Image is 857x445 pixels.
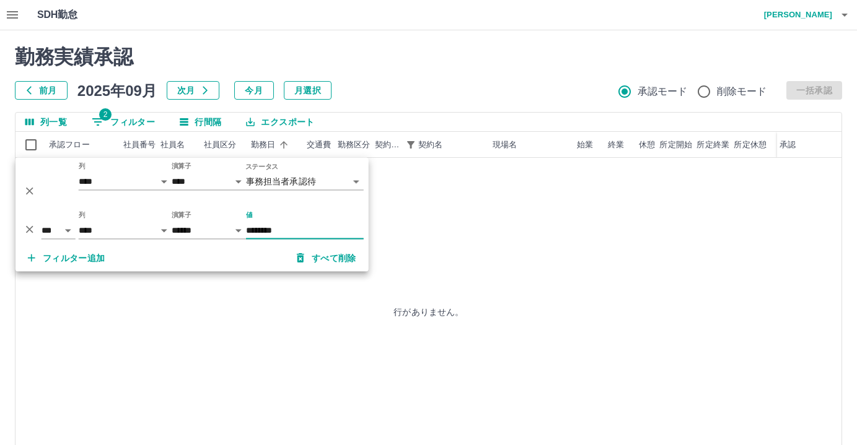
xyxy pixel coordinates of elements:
button: 行間隔 [170,113,231,131]
div: 休憩 [639,132,655,158]
button: 削除 [20,182,39,201]
div: 社員名 [160,132,185,158]
button: 今月 [234,81,274,100]
label: 列 [79,162,86,171]
div: 所定終業 [695,132,732,158]
button: 次月 [167,81,219,100]
select: 論理演算子 [42,222,76,240]
button: 削除 [20,220,39,238]
button: フィルター表示 [82,113,165,131]
div: 所定休憩 [734,132,767,158]
div: 拘束 [769,132,800,158]
button: 列選択 [15,113,77,131]
span: 2 [99,108,112,121]
div: 勤務区分 [335,132,372,158]
div: 承認フロー [46,132,121,158]
div: 現場名 [493,132,517,158]
label: 値 [246,210,253,220]
div: 交通費 [307,132,331,158]
button: フィルター表示 [402,136,420,153]
label: 列 [79,210,86,220]
div: 始業 [565,132,596,158]
div: 社員名 [158,132,201,158]
div: 勤務日 [251,132,275,158]
div: 所定開始 [659,132,692,158]
h5: 2025年09月 [77,81,157,100]
div: 終業 [608,132,624,158]
div: 社員番号 [121,132,158,158]
button: すべて削除 [287,247,366,269]
div: 1件のフィルターを適用中 [402,136,420,153]
div: 契約コード [375,132,402,158]
button: 前月 [15,81,68,100]
button: エクスポート [236,113,324,131]
button: フィルター追加 [18,247,115,269]
button: 月選択 [284,81,332,100]
div: 始業 [577,132,593,158]
button: ソート [275,136,292,153]
div: 所定休憩 [732,132,769,158]
div: 社員番号 [123,132,156,158]
label: ステータス [245,162,278,171]
label: 演算子 [172,162,191,171]
div: 交通費 [304,132,335,158]
div: 承認 [777,132,842,158]
div: 事務担当者承認待 [246,173,364,191]
div: 現場名 [490,132,565,158]
div: 承認フロー [49,132,90,158]
div: 所定終業 [697,132,729,158]
div: 社員区分 [201,132,248,158]
div: 社員区分 [204,132,237,158]
span: 承認モード [638,84,688,99]
div: 契約名 [418,132,442,158]
div: 勤務日 [248,132,304,158]
div: 終業 [596,132,626,158]
label: 演算子 [172,210,191,220]
span: 削除モード [717,84,767,99]
div: 休憩 [626,132,657,158]
div: 勤務区分 [338,132,371,158]
div: 承認 [780,132,796,158]
div: 契約コード [372,132,416,158]
div: 契約名 [416,132,490,158]
div: 所定開始 [657,132,695,158]
h2: 勤務実績承認 [15,45,842,69]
